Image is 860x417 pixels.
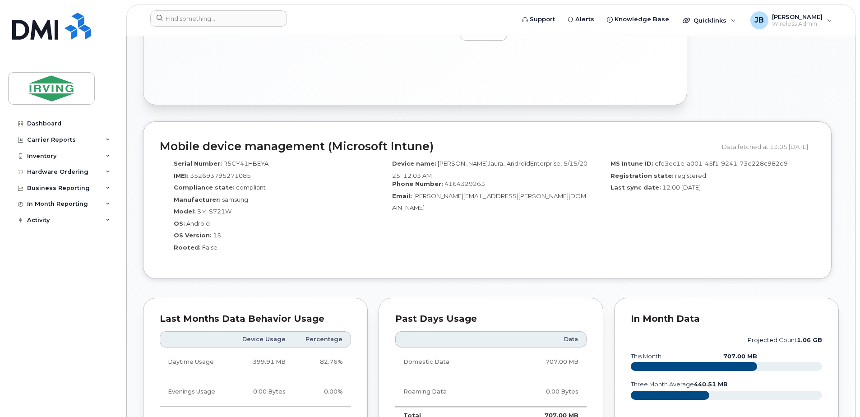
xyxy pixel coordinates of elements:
[723,353,757,360] text: 707.00 MB
[294,331,351,347] th: Percentage
[174,207,196,216] label: Model:
[694,381,728,388] tspan: 440.51 MB
[392,192,586,212] span: [PERSON_NAME][EMAIL_ADDRESS][PERSON_NAME][DOMAIN_NAME]
[575,15,594,24] span: Alerts
[174,159,222,168] label: Serial Number:
[615,15,669,24] span: Knowledge Base
[748,337,822,343] text: projected count
[392,159,436,168] label: Device name:
[223,160,268,167] span: R5CY41HBEYA
[610,159,653,168] label: MS Intune ID:
[150,10,287,27] input: Find something...
[197,208,231,215] span: SM-S721W
[630,381,728,388] text: three month average
[294,347,351,377] td: 82.76%
[501,331,587,347] th: Data
[230,331,294,347] th: Device Usage
[601,10,675,28] a: Knowledge Base
[675,172,706,179] span: registered
[655,160,788,167] span: efe3dc1e-a001-45f1-9241-73e228c982d9
[694,17,726,24] span: Quicklinks
[230,347,294,377] td: 399.91 MB
[722,138,815,155] div: Data fetched at 13:05 [DATE]
[160,140,715,153] h2: Mobile device management (Microsoft Intune)
[160,315,351,324] div: Last Months Data Behavior Usage
[772,13,823,20] span: [PERSON_NAME]
[395,347,501,377] td: Domestic Data
[501,347,587,377] td: 707.00 MB
[392,160,587,179] span: [PERSON_NAME].laura_AndroidEnterprise_5/15/2025_12:03 AM
[610,171,674,180] label: Registration state:
[516,10,561,28] a: Support
[561,10,601,28] a: Alerts
[662,184,701,191] span: 12:00 [DATE]
[160,347,230,377] td: Daytime Usage
[754,15,764,26] span: JB
[395,315,587,324] div: Past Days Usage
[230,377,294,407] td: 0.00 Bytes
[222,196,248,203] span: samsung
[631,315,822,324] div: In Month Data
[174,183,235,192] label: Compliance state:
[174,171,189,180] label: IMEI:
[174,231,212,240] label: OS Version:
[610,183,661,192] label: Last sync date:
[501,377,587,407] td: 0.00 Bytes
[530,15,555,24] span: Support
[294,377,351,407] td: 0.00%
[395,377,501,407] td: Roaming Data
[190,172,251,179] span: 352693795271085
[160,377,351,407] tr: Weekdays from 6:00pm to 8:00am
[236,184,266,191] span: compliant
[186,220,210,227] span: Android
[630,353,661,360] text: this month
[797,337,822,343] tspan: 1.06 GB
[160,377,230,407] td: Evenings Usage
[744,11,838,29] div: Jim Briggs
[202,244,217,251] span: False
[174,195,221,204] label: Manufacturer:
[772,20,823,28] span: Wireless Admin
[392,192,412,200] label: Email:
[174,219,185,228] label: OS:
[444,180,485,187] span: 4164329263
[676,11,742,29] div: Quicklinks
[392,180,443,188] label: Phone Number:
[213,232,221,239] span: 15
[174,243,201,252] label: Rooted:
